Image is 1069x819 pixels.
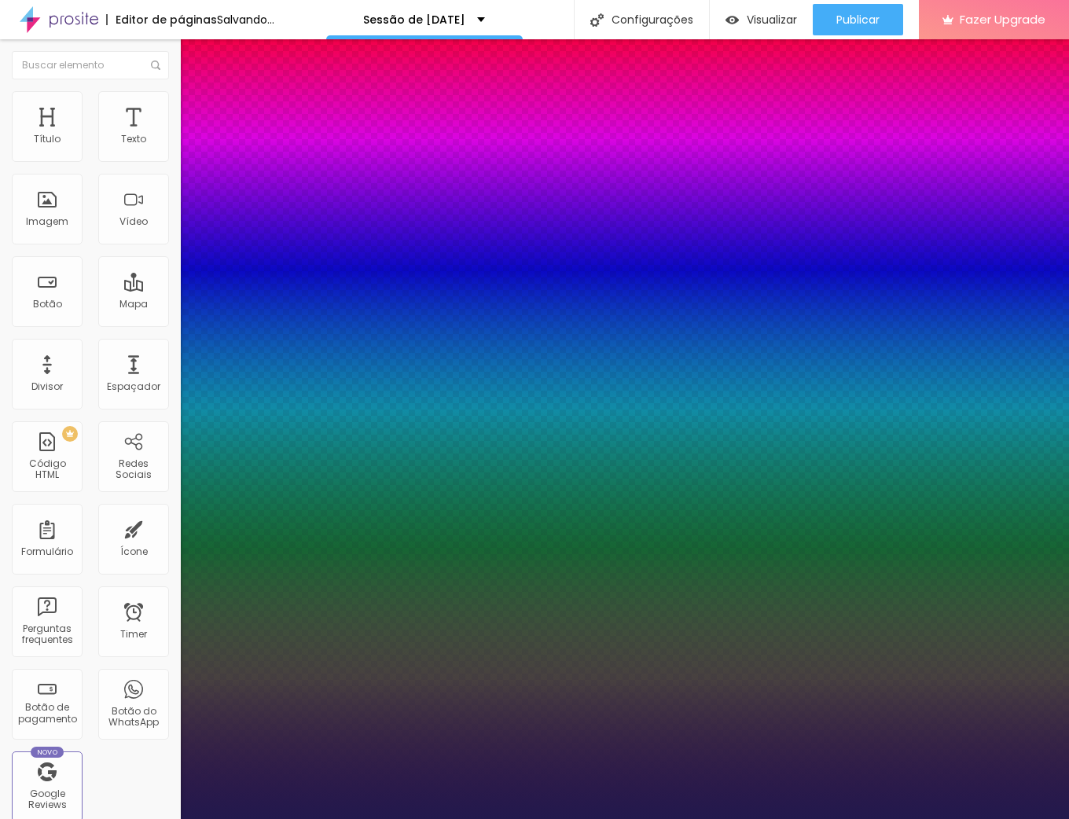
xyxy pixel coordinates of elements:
div: Perguntas frequentes [16,623,78,646]
div: Timer [120,629,147,640]
p: Sessão de [DATE] [363,14,465,25]
div: Editor de páginas [106,14,217,25]
div: Vídeo [119,216,148,227]
button: Visualizar [710,4,813,35]
img: view-1.svg [726,13,739,27]
div: Divisor [31,381,63,392]
span: Visualizar [747,13,797,26]
span: Publicar [836,13,880,26]
div: Novo [31,747,64,758]
button: Publicar [813,4,903,35]
input: Buscar elemento [12,51,169,79]
div: Título [34,134,61,145]
div: Salvando... [217,14,274,25]
img: Icone [590,13,604,27]
div: Botão do WhatsApp [102,706,164,729]
div: Mapa [119,299,148,310]
span: Fazer Upgrade [960,13,1045,26]
div: Google Reviews [16,788,78,811]
div: Redes Sociais [102,458,164,481]
div: Botão [33,299,62,310]
div: Espaçador [107,381,160,392]
div: Texto [121,134,146,145]
div: Formulário [21,546,73,557]
div: Código HTML [16,458,78,481]
div: Ícone [120,546,148,557]
img: Icone [151,61,160,70]
div: Imagem [26,216,68,227]
div: Botão de pagamento [16,702,78,725]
